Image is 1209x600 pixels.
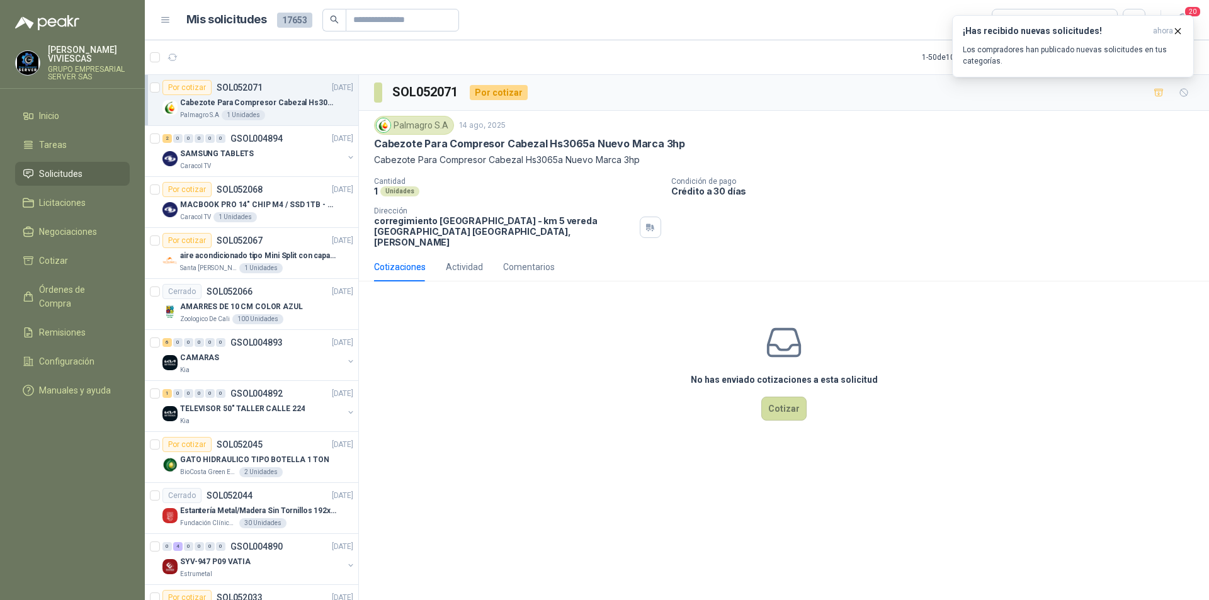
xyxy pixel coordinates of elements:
[39,254,68,268] span: Cotizar
[230,338,283,347] p: GSOL004893
[180,454,329,466] p: GATO HIDRAULICO TIPO BOTELLA 1 TON
[15,15,79,30] img: Logo peakr
[180,352,219,364] p: CAMARAS
[162,406,178,421] img: Company Logo
[162,335,356,375] a: 6 0 0 0 0 0 GSOL004893[DATE] Company LogoCAMARASKia
[15,278,130,315] a: Órdenes de Compra
[39,383,111,397] span: Manuales y ayuda
[1000,13,1026,27] div: Todas
[180,250,337,262] p: aire acondicionado tipo Mini Split con capacidad de 12000 BTU a 110V o 220V
[332,439,353,451] p: [DATE]
[180,518,237,528] p: Fundación Clínica Shaio
[15,162,130,186] a: Solicitudes
[15,320,130,344] a: Remisiones
[162,338,172,347] div: 6
[162,202,178,217] img: Company Logo
[180,467,237,477] p: BioCosta Green Energy S.A.S
[195,338,204,347] div: 0
[162,539,356,579] a: 0 4 0 0 0 0 GSOL004890[DATE] Company LogoSYV-947 P09 VATIAEstrumetal
[217,236,263,245] p: SOL052067
[205,134,215,143] div: 0
[195,389,204,398] div: 0
[173,542,183,551] div: 4
[216,542,225,551] div: 0
[180,569,212,579] p: Estrumetal
[180,212,211,222] p: Caracol TV
[180,556,251,568] p: SYV-947 P09 VATIA
[162,386,356,426] a: 1 0 0 0 0 0 GSOL004892[DATE] Company LogoTELEVISOR 50" TALLER CALLE 224Kia
[39,354,94,368] span: Configuración
[162,284,201,299] div: Cerrado
[162,151,178,166] img: Company Logo
[922,47,1008,67] div: 1 - 50 de 10582
[15,249,130,273] a: Cotizar
[162,559,178,574] img: Company Logo
[173,134,183,143] div: 0
[180,161,211,171] p: Caracol TV
[162,134,172,143] div: 2
[145,432,358,483] a: Por cotizarSOL052045[DATE] Company LogoGATO HIDRAULICO TIPO BOTELLA 1 TONBioCosta Green Energy S....
[239,467,283,477] div: 2 Unidades
[39,138,67,152] span: Tareas
[184,389,193,398] div: 0
[277,13,312,28] span: 17653
[216,389,225,398] div: 0
[184,542,193,551] div: 0
[39,325,86,339] span: Remisiones
[145,483,358,534] a: CerradoSOL052044[DATE] Company LogoEstantería Metal/Madera Sin Tornillos 192x100x50 cm 5 Niveles ...
[952,15,1194,77] button: ¡Has recibido nuevas solicitudes!ahora Los compradores han publicado nuevas solicitudes en tus ca...
[180,403,305,415] p: TELEVISOR 50" TALLER CALLE 224
[205,389,215,398] div: 0
[1184,6,1201,18] span: 20
[222,110,265,120] div: 1 Unidades
[1171,9,1194,31] button: 20
[173,338,183,347] div: 0
[503,260,555,274] div: Comentarios
[180,110,219,120] p: Palmagro S.A
[195,542,204,551] div: 0
[162,233,212,248] div: Por cotizar
[180,263,237,273] p: Santa [PERSON_NAME]
[173,389,183,398] div: 0
[39,196,86,210] span: Licitaciones
[332,184,353,196] p: [DATE]
[332,541,353,553] p: [DATE]
[180,505,337,517] p: Estantería Metal/Madera Sin Tornillos 192x100x50 cm 5 Niveles Gris
[392,82,460,102] h3: SOL052071
[162,542,172,551] div: 0
[374,215,635,247] p: corregimiento [GEOGRAPHIC_DATA] - km 5 vereda [GEOGRAPHIC_DATA] [GEOGRAPHIC_DATA] , [PERSON_NAME]
[162,131,356,171] a: 2 0 0 0 0 0 GSOL004894[DATE] Company LogoSAMSUNG TABLETSCaracol TV
[217,185,263,194] p: SOL052068
[761,397,807,421] button: Cotizar
[180,365,190,375] p: Kia
[15,104,130,128] a: Inicio
[180,148,254,160] p: SAMSUNG TABLETS
[380,186,419,196] div: Unidades
[162,508,178,523] img: Company Logo
[162,80,212,95] div: Por cotizar
[180,199,337,211] p: MACBOOK PRO 14" CHIP M4 / SSD 1TB - 24 GB RAM
[332,235,353,247] p: [DATE]
[184,338,193,347] div: 0
[216,338,225,347] div: 0
[691,373,878,387] h3: No has enviado cotizaciones a esta solicitud
[195,134,204,143] div: 0
[671,177,1204,186] p: Condición de pago
[671,186,1204,196] p: Crédito a 30 días
[239,518,287,528] div: 30 Unidades
[184,134,193,143] div: 0
[230,389,283,398] p: GSOL004892
[180,314,230,324] p: Zoologico De Cali
[180,416,190,426] p: Kia
[332,490,353,502] p: [DATE]
[239,263,283,273] div: 1 Unidades
[470,85,528,100] div: Por cotizar
[186,11,267,29] h1: Mis solicitudes
[48,45,130,63] p: [PERSON_NAME] VIVIESCAS
[205,542,215,551] div: 0
[145,75,358,126] a: Por cotizarSOL052071[DATE] Company LogoCabezote Para Compresor Cabezal Hs3065a Nuevo Marca 3hpPal...
[15,133,130,157] a: Tareas
[145,279,358,330] a: CerradoSOL052066[DATE] Company LogoAMARRES DE 10 CM COLOR AZULZoologico De Cali100 Unidades
[162,457,178,472] img: Company Logo
[332,337,353,349] p: [DATE]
